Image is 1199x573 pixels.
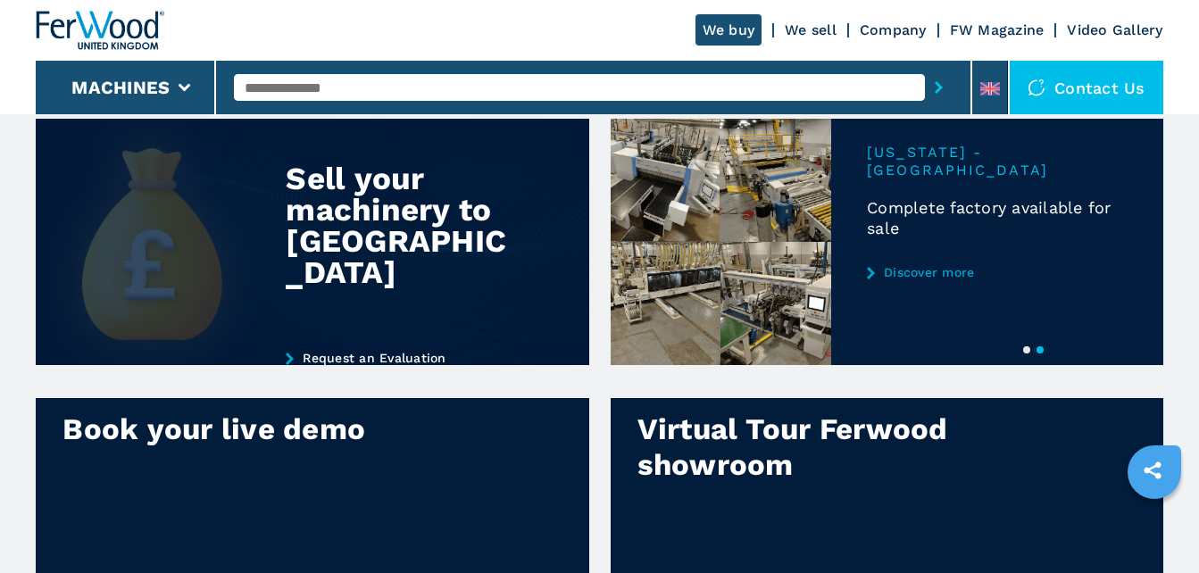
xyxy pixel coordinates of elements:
button: 2 [1037,346,1044,353]
a: Request an Evaluation [286,351,529,365]
img: Contact us [1028,79,1045,96]
iframe: Chat [1123,493,1186,560]
div: Contact us [1010,61,1163,114]
a: We sell [785,21,837,38]
div: Book your live demo [62,411,462,447]
div: Virtual Tour Ferwood showroom [637,411,1037,483]
a: Company [860,21,927,38]
a: We buy [695,14,762,46]
img: Complete factory available for sale [611,119,832,365]
button: 1 [1023,346,1030,353]
button: submit-button [925,67,953,108]
div: Sell your machinery to [GEOGRAPHIC_DATA] [286,163,516,288]
a: FW Magazine [950,21,1045,38]
a: sharethis [1130,448,1175,493]
a: Discover more [867,265,1128,279]
img: Ferwood [36,11,164,50]
button: Machines [71,77,170,98]
img: Sell your machinery to Ferwood [36,119,588,365]
a: Video Gallery [1067,21,1162,38]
